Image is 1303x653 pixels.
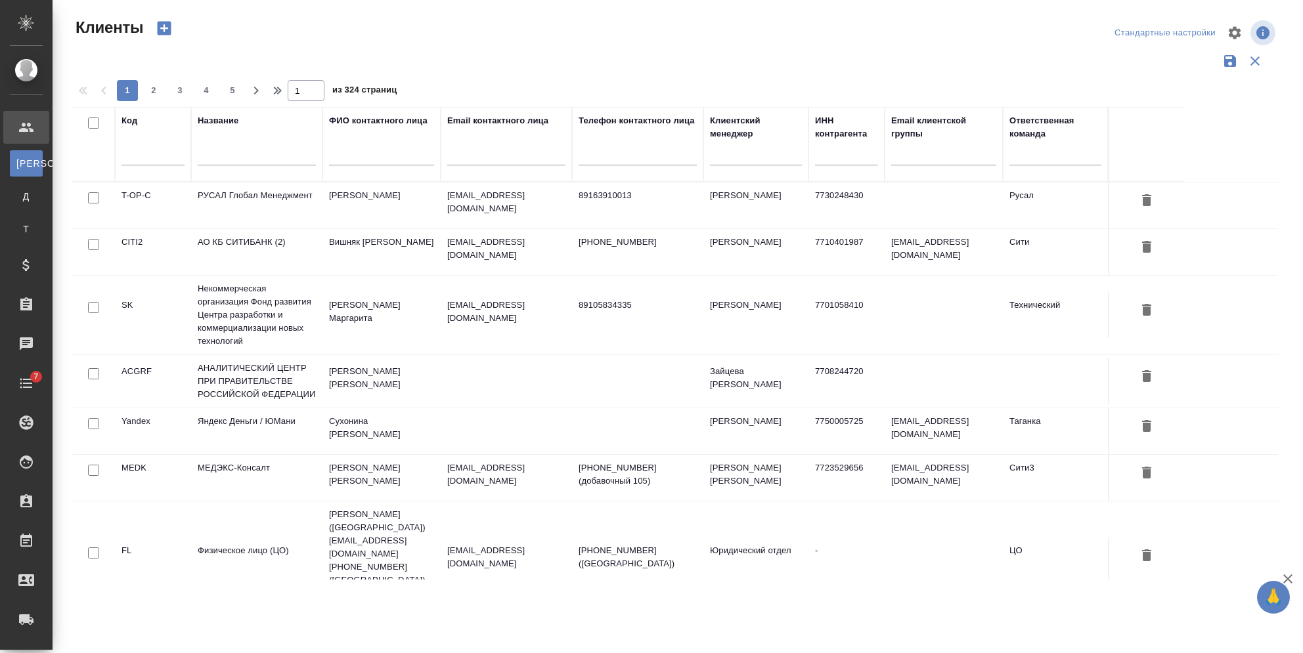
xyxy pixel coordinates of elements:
[1243,49,1268,74] button: Сбросить фильтры
[322,455,441,501] td: [PERSON_NAME] [PERSON_NAME]
[115,408,191,454] td: Yandex
[1009,114,1101,140] div: Ответственная команда
[115,537,191,583] td: FL
[891,114,996,140] div: Email клиентской группы
[808,292,885,338] td: 7701058410
[808,358,885,404] td: 7708244720
[191,276,322,354] td: Некоммерческая организация Фонд развития Центра разработки и коммерциализации новых технологий
[115,292,191,338] td: SK
[169,84,190,97] span: 3
[322,408,441,454] td: Сухонина [PERSON_NAME]
[115,182,191,228] td: T-OP-C
[1136,236,1158,260] button: Удалить
[16,222,36,236] span: Т
[815,114,878,140] div: ИНН контрагента
[121,114,137,127] div: Код
[579,299,697,312] p: 89105834335
[191,229,322,275] td: АО КБ СИТИБАНК (2)
[1111,23,1219,43] div: split button
[10,216,43,242] a: Т
[447,299,565,325] p: [EMAIL_ADDRESS][DOMAIN_NAME]
[196,84,217,97] span: 4
[143,84,164,97] span: 2
[3,367,49,400] a: 7
[1218,49,1243,74] button: Сохранить фильтры
[885,229,1003,275] td: [EMAIL_ADDRESS][DOMAIN_NAME]
[808,455,885,501] td: 7723529656
[72,17,143,38] span: Клиенты
[191,182,322,228] td: РУСАЛ Глобал Менеджмент
[579,461,697,488] p: [PHONE_NUMBER] (добавочный 105)
[115,358,191,404] td: ACGRF
[1136,365,1158,389] button: Удалить
[191,408,322,454] td: Яндекс Деньги / ЮМани
[808,182,885,228] td: 7730248430
[885,455,1003,501] td: [EMAIL_ADDRESS][DOMAIN_NAME]
[579,189,697,202] p: 89163910013
[16,157,36,170] span: [PERSON_NAME]
[1003,292,1108,338] td: Технический
[1003,537,1108,583] td: ЦО
[1136,189,1158,213] button: Удалить
[196,80,217,101] button: 4
[1136,415,1158,439] button: Удалить
[332,82,397,101] span: из 324 страниц
[329,114,428,127] div: ФИО контактного лица
[115,455,191,501] td: MEDK
[710,114,802,140] div: Клиентский менеджер
[703,408,808,454] td: [PERSON_NAME]
[322,501,441,620] td: [PERSON_NAME] ([GEOGRAPHIC_DATA]) [EMAIL_ADDRESS][DOMAIN_NAME] [PHONE_NUMBER] ([GEOGRAPHIC_DATA])...
[1219,17,1250,49] span: Настроить таблицу
[322,182,441,228] td: [PERSON_NAME]
[1003,229,1108,275] td: Сити
[1003,408,1108,454] td: Таганка
[1003,455,1108,501] td: Сити3
[191,455,322,501] td: МЕДЭКС-Консалт
[115,229,191,275] td: CITI2
[703,537,808,583] td: Юридический отдел
[808,537,885,583] td: -
[191,537,322,583] td: Физическое лицо (ЦО)
[1003,182,1108,228] td: Русал
[447,544,565,570] p: [EMAIL_ADDRESS][DOMAIN_NAME]
[579,114,695,127] div: Телефон контактного лица
[1136,461,1158,486] button: Удалить
[26,370,46,383] span: 7
[808,408,885,454] td: 7750005725
[1136,544,1158,568] button: Удалить
[885,408,1003,454] td: [EMAIL_ADDRESS][DOMAIN_NAME]
[447,461,565,488] p: [EMAIL_ADDRESS][DOMAIN_NAME]
[1257,581,1290,614] button: 🙏
[703,229,808,275] td: [PERSON_NAME]
[169,80,190,101] button: 3
[447,236,565,262] p: [EMAIL_ADDRESS][DOMAIN_NAME]
[703,292,808,338] td: [PERSON_NAME]
[447,114,548,127] div: Email контактного лица
[579,236,697,249] p: [PHONE_NUMBER]
[143,80,164,101] button: 2
[1250,20,1278,45] span: Посмотреть информацию
[703,455,808,501] td: [PERSON_NAME] [PERSON_NAME]
[10,150,43,177] a: [PERSON_NAME]
[198,114,238,127] div: Название
[322,358,441,404] td: [PERSON_NAME] [PERSON_NAME]
[447,189,565,215] p: [EMAIL_ADDRESS][DOMAIN_NAME]
[148,17,180,39] button: Создать
[1262,583,1285,611] span: 🙏
[322,229,441,275] td: Вишняк [PERSON_NAME]
[703,182,808,228] td: [PERSON_NAME]
[322,292,441,338] td: [PERSON_NAME] Маргарита
[1136,299,1158,323] button: Удалить
[10,183,43,209] a: Д
[703,358,808,404] td: Зайцева [PERSON_NAME]
[222,80,243,101] button: 5
[191,355,322,408] td: АНАЛИТИЧЕСКИЙ ЦЕНТР ПРИ ПРАВИТЕЛЬСТВЕ РОССИЙСКОЙ ФЕДЕРАЦИИ
[222,84,243,97] span: 5
[808,229,885,275] td: 7710401987
[16,190,36,203] span: Д
[579,544,697,570] p: [PHONE_NUMBER] ([GEOGRAPHIC_DATA])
